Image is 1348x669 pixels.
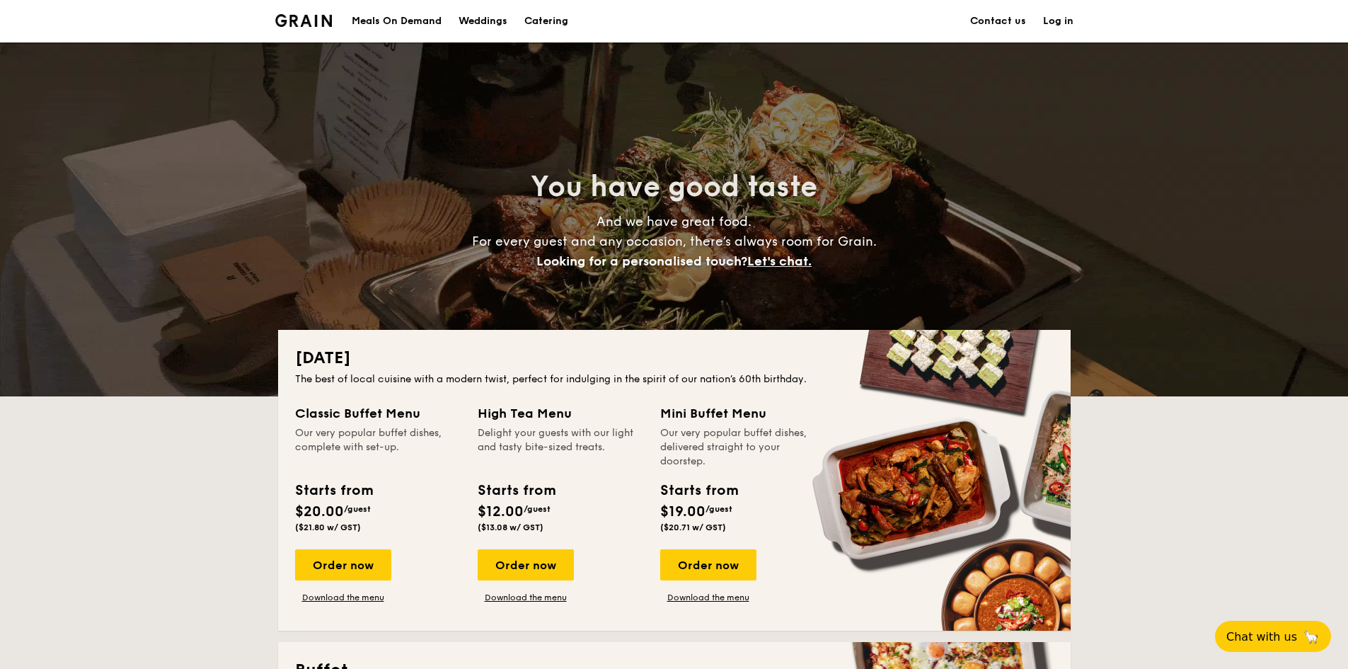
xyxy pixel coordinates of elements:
[660,404,826,423] div: Mini Buffet Menu
[295,404,461,423] div: Classic Buffet Menu
[660,592,756,603] a: Download the menu
[295,549,391,581] div: Order now
[478,522,543,532] span: ($13.08 w/ GST)
[478,426,643,469] div: Delight your guests with our light and tasty bite-sized treats.
[344,504,371,514] span: /guest
[660,503,705,520] span: $19.00
[660,480,737,501] div: Starts from
[747,253,812,269] span: Let's chat.
[295,426,461,469] div: Our very popular buffet dishes, complete with set-up.
[478,592,574,603] a: Download the menu
[536,253,747,269] span: Looking for a personalised touch?
[295,372,1054,387] div: The best of local cuisine with a modern twist, perfect for indulging in the spirit of our nation’...
[295,522,361,532] span: ($21.80 w/ GST)
[478,503,524,520] span: $12.00
[295,592,391,603] a: Download the menu
[275,14,333,27] a: Logotype
[524,504,551,514] span: /guest
[660,426,826,469] div: Our very popular buffet dishes, delivered straight to your doorstep.
[1215,621,1331,652] button: Chat with us🦙
[478,404,643,423] div: High Tea Menu
[705,504,732,514] span: /guest
[478,480,555,501] div: Starts from
[531,170,817,204] span: You have good taste
[295,347,1054,370] h2: [DATE]
[472,214,877,269] span: And we have great food. For every guest and any occasion, there’s always room for Grain.
[660,549,756,581] div: Order now
[478,549,574,581] div: Order now
[1226,630,1297,644] span: Chat with us
[660,522,726,532] span: ($20.71 w/ GST)
[275,14,333,27] img: Grain
[295,480,372,501] div: Starts from
[295,503,344,520] span: $20.00
[1303,629,1320,645] span: 🦙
